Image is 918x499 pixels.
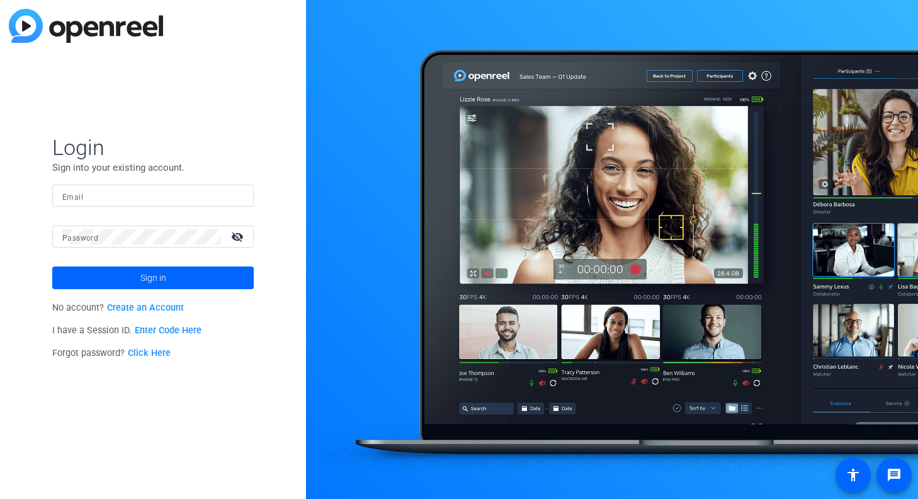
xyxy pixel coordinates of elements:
[62,234,98,243] mat-label: Password
[224,227,254,246] mat-icon: visibility_off
[140,262,166,294] span: Sign in
[52,348,171,358] span: Forgot password?
[107,302,184,313] a: Create an Account
[887,467,902,483] mat-icon: message
[62,193,83,202] mat-label: Email
[52,302,184,313] span: No account?
[52,267,254,289] button: Sign in
[62,188,244,204] input: Enter Email Address
[135,325,201,336] a: Enter Code Here
[9,9,163,43] img: blue-gradient.svg
[52,134,254,161] span: Login
[846,467,861,483] mat-icon: accessibility
[52,161,254,175] p: Sign into your existing account.
[128,348,171,358] a: Click Here
[52,325,201,336] span: I have a Session ID.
